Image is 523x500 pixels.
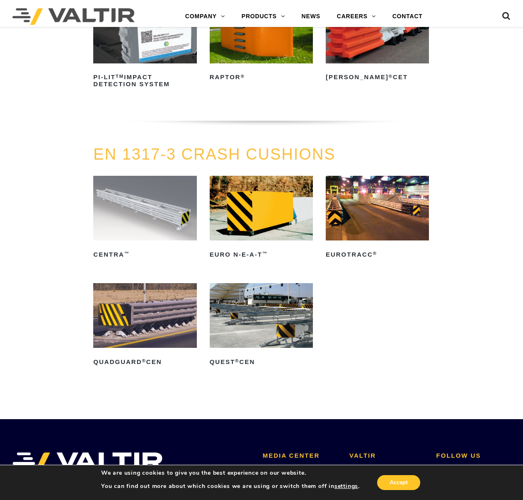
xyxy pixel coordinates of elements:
a: PRODUCTS [233,8,293,25]
button: Accept [377,475,420,490]
a: CONTACT [384,8,431,25]
button: settings [334,483,358,490]
a: QUEST®CEN [210,283,313,368]
h2: QuadGuard CEN [93,355,196,369]
h2: CENTRA [93,248,196,261]
sup: ® [142,358,146,363]
a: EuroTRACC® [326,176,429,261]
h2: MEDIA CENTER [263,452,337,459]
h2: FOLLOW US [436,452,511,459]
p: You can find out more about which cookies we are using or switch them off in . [101,483,360,490]
p: We are using cookies to give you the best experience on our website. [101,469,360,477]
h2: [PERSON_NAME] CET [326,71,429,84]
sup: ® [241,74,245,79]
a: NEWS [293,8,329,25]
sup: ™ [124,251,130,256]
sup: ® [373,251,377,256]
a: CENTRA™ [93,176,196,261]
h2: VALTIR [349,452,424,459]
a: Euro N-E-A-T™ [210,176,313,261]
h2: PI-LIT Impact Detection System [93,71,196,91]
h2: EuroTRACC [326,248,429,261]
a: QuadGuard®CEN [93,283,196,368]
a: COMPANY [177,8,233,25]
sup: ® [235,358,239,363]
sup: TM [116,74,124,79]
img: VALTIR [12,452,163,473]
h2: QUEST CEN [210,355,313,369]
h2: Euro N-E-A-T [210,248,313,261]
a: CAREERS [329,8,384,25]
sup: ® [389,74,393,79]
a: EN 1317-3 CRASH CUSHIONS [93,146,335,163]
sup: ™ [262,251,268,256]
img: Valtir [12,8,135,25]
h2: RAPTOR [210,71,313,84]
